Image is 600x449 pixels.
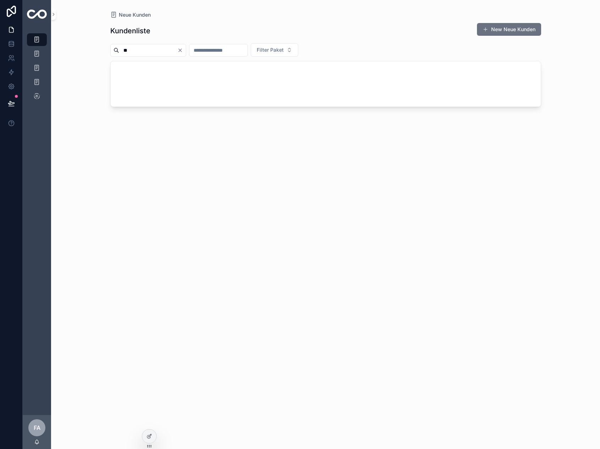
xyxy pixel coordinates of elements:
button: Clear [177,47,186,53]
h1: Kundenliste [110,26,150,36]
span: Filter Paket [257,46,284,53]
div: scrollbarer Inhalt [23,28,51,112]
button: Select Button [251,43,298,57]
button: New Neue Kunden [477,23,541,36]
font: FA [34,424,40,431]
img: App-Logo [27,10,47,19]
span: Neue Kunden [119,11,151,18]
a: Neue Kunden [110,11,151,18]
